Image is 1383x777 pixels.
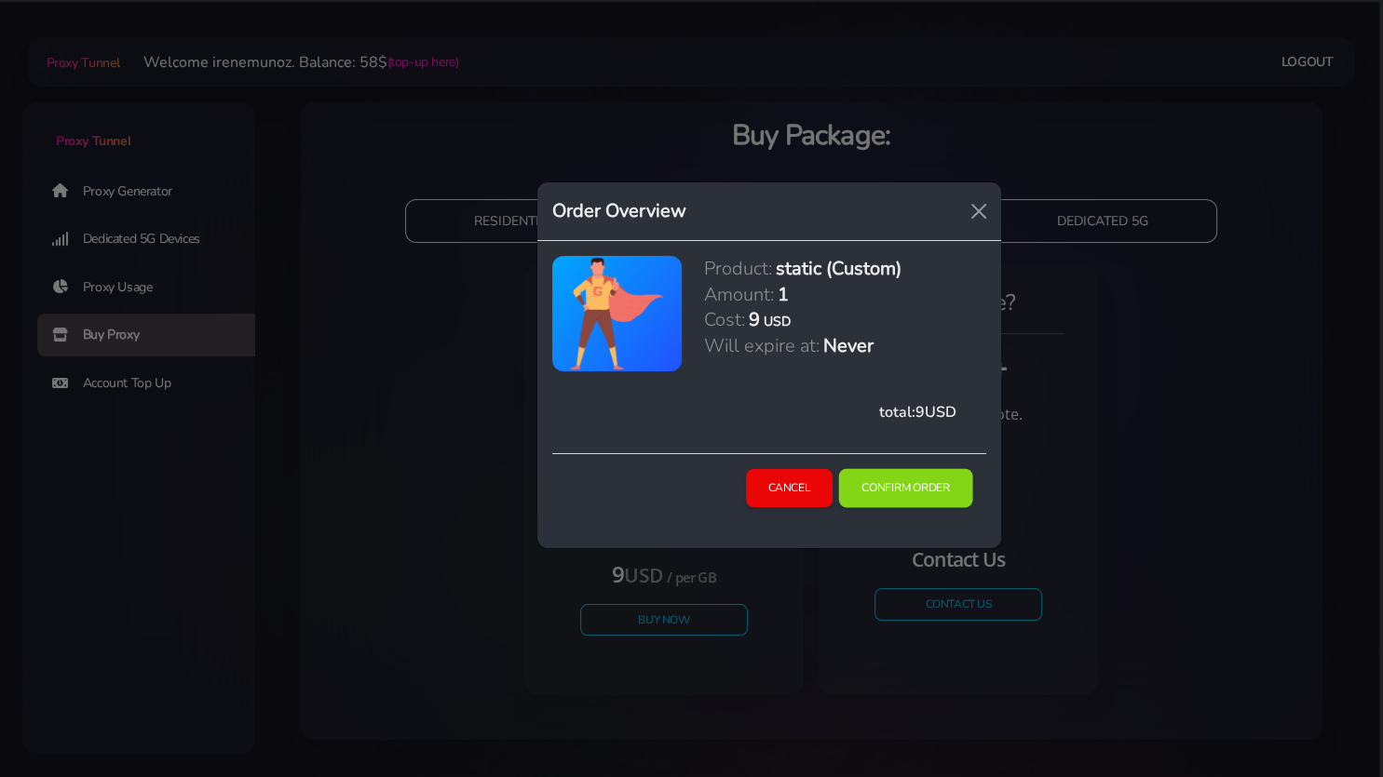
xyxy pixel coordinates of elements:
h5: 9 [749,307,760,332]
h5: Amount: [704,282,774,307]
span: 9 [915,402,925,422]
h5: Never [823,333,874,358]
img: antenna.png [568,256,665,371]
h5: Product: [704,256,772,281]
h5: 1 [778,282,789,307]
span: total: USD [879,402,956,422]
iframe: Webchat Widget [1293,687,1360,754]
h6: USD [764,313,791,330]
button: Close [964,196,994,226]
button: Cancel [746,469,834,507]
h5: Will expire at: [704,333,820,358]
h5: Cost: [704,307,745,332]
button: Confirm Order [839,469,973,508]
h5: static (Custom) [776,256,902,281]
h5: Order Overview [552,197,686,225]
